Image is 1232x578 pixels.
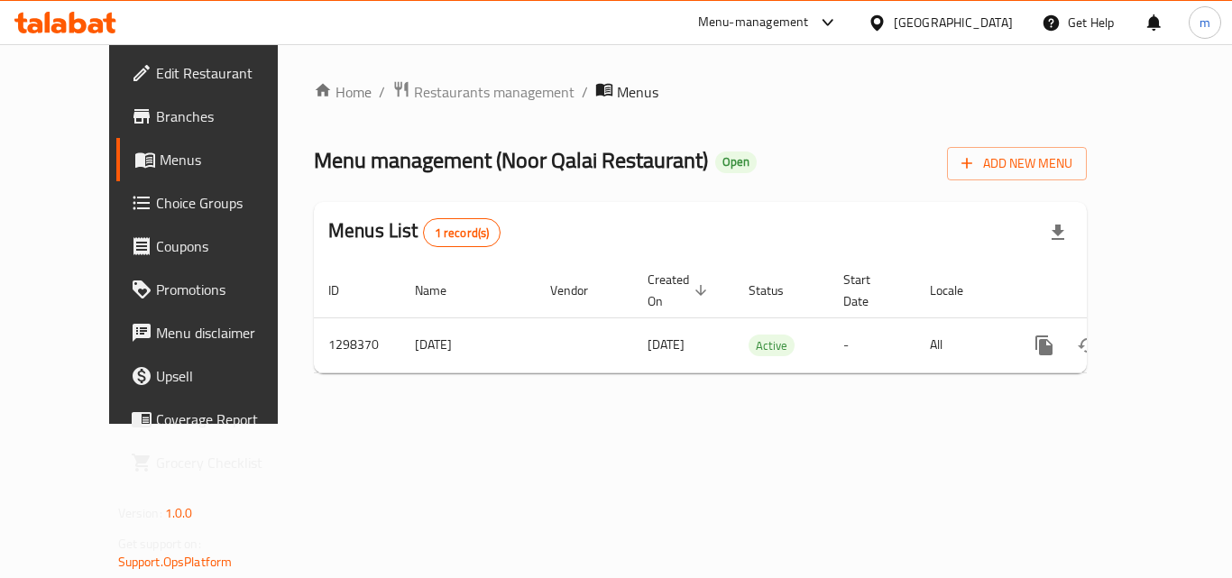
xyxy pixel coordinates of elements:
span: Menu management ( Noor Qalai Restaurant ) [314,140,708,180]
td: [DATE] [400,317,536,372]
div: [GEOGRAPHIC_DATA] [894,13,1013,32]
td: - [829,317,915,372]
a: Edit Restaurant [116,51,315,95]
span: ID [328,280,363,301]
span: [DATE] [648,333,685,356]
a: Coverage Report [116,398,315,441]
a: Upsell [116,354,315,398]
span: Start Date [843,269,894,312]
span: Menus [160,149,300,170]
span: Version: [118,501,162,525]
a: Menu disclaimer [116,311,315,354]
h2: Menus List [328,217,501,247]
a: Coupons [116,225,315,268]
div: Total records count [423,218,501,247]
span: Active [749,335,795,356]
li: / [582,81,588,103]
span: Coupons [156,235,300,257]
span: Vendor [550,280,611,301]
a: Restaurants management [392,80,575,104]
a: Support.OpsPlatform [118,550,233,573]
td: 1298370 [314,317,400,372]
span: Promotions [156,279,300,300]
span: Edit Restaurant [156,62,300,84]
span: Name [415,280,470,301]
button: Change Status [1066,324,1109,367]
a: Branches [116,95,315,138]
div: Menu-management [698,12,809,33]
span: 1.0.0 [165,501,193,525]
div: Open [715,151,757,173]
span: Grocery Checklist [156,452,300,473]
li: / [379,81,385,103]
button: more [1023,324,1066,367]
nav: breadcrumb [314,80,1087,104]
a: Grocery Checklist [116,441,315,484]
span: Menu disclaimer [156,322,300,344]
span: Coverage Report [156,408,300,430]
a: Home [314,81,372,103]
span: m [1200,13,1210,32]
span: Choice Groups [156,192,300,214]
a: Menus [116,138,315,181]
span: Get support on: [118,532,201,555]
div: Export file [1036,211,1080,254]
span: Upsell [156,365,300,387]
span: Created On [648,269,713,312]
span: Branches [156,106,300,127]
span: Restaurants management [414,81,575,103]
span: Open [715,154,757,170]
span: Locale [930,280,987,301]
table: enhanced table [314,263,1210,373]
th: Actions [1008,263,1210,318]
td: All [915,317,1008,372]
a: Choice Groups [116,181,315,225]
span: Add New Menu [961,152,1072,175]
a: Promotions [116,268,315,311]
button: Add New Menu [947,147,1087,180]
span: Status [749,280,807,301]
div: Active [749,335,795,356]
span: 1 record(s) [424,225,501,242]
span: Menus [617,81,658,103]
